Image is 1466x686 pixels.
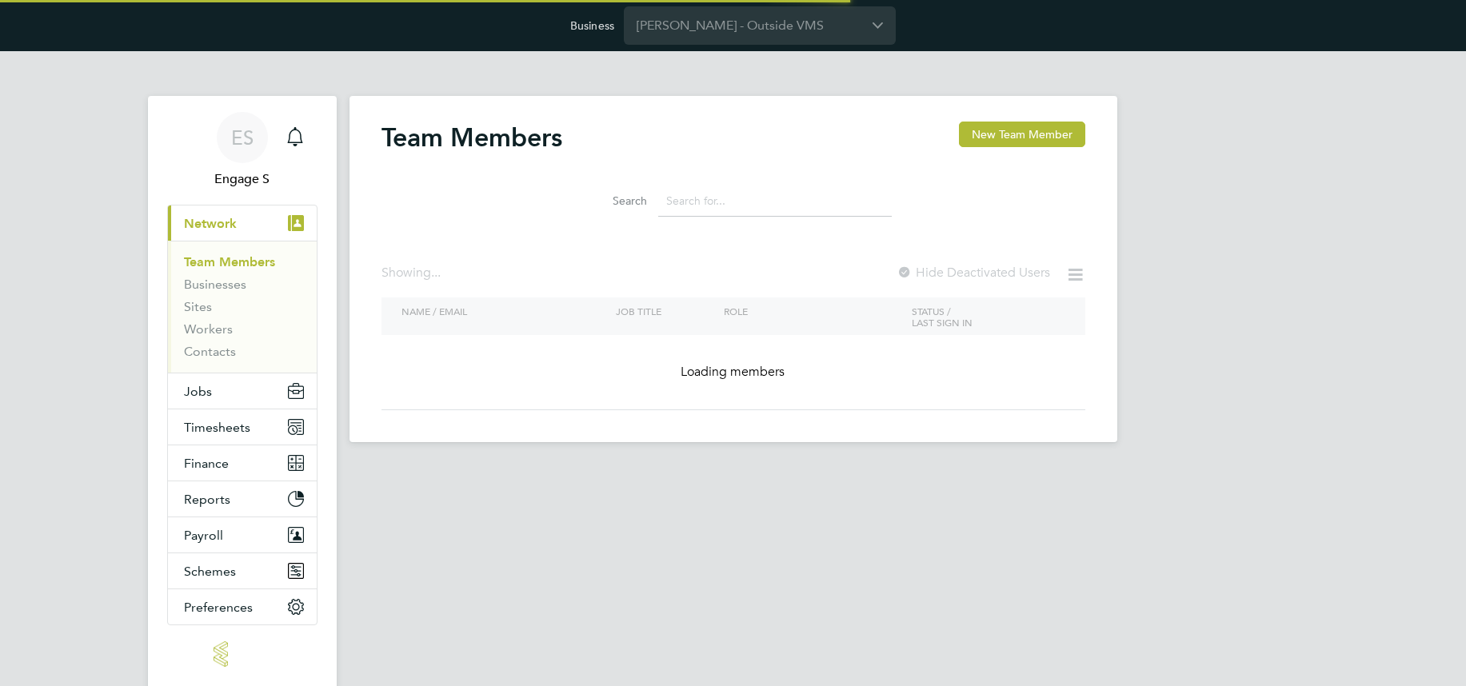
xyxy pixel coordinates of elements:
[168,445,317,481] button: Finance
[184,384,212,399] span: Jobs
[184,216,237,231] span: Network
[184,420,250,435] span: Timesheets
[168,409,317,445] button: Timesheets
[381,122,562,154] h2: Team Members
[167,641,318,667] a: Go to home page
[184,321,233,337] a: Workers
[167,170,318,189] span: Engage S
[168,589,317,624] button: Preferences
[959,122,1085,147] button: New Team Member
[570,18,614,33] label: Business
[184,344,236,359] a: Contacts
[431,265,441,281] span: ...
[381,265,444,281] div: Showing
[168,517,317,552] button: Payroll
[184,528,223,543] span: Payroll
[897,265,1050,281] label: Hide Deactivated Users
[167,112,318,189] a: ESEngage S
[184,456,229,471] span: Finance
[231,127,254,148] span: ES
[168,553,317,588] button: Schemes
[168,481,317,516] button: Reports
[658,185,892,217] input: Search for...
[575,193,647,208] label: Search
[168,205,317,241] button: Network
[184,254,275,269] a: Team Members
[168,241,317,373] div: Network
[168,373,317,409] button: Jobs
[214,641,271,667] img: engage-logo-retina.png
[184,299,212,314] a: Sites
[184,277,246,292] a: Businesses
[184,492,230,507] span: Reports
[184,564,236,579] span: Schemes
[184,600,253,615] span: Preferences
